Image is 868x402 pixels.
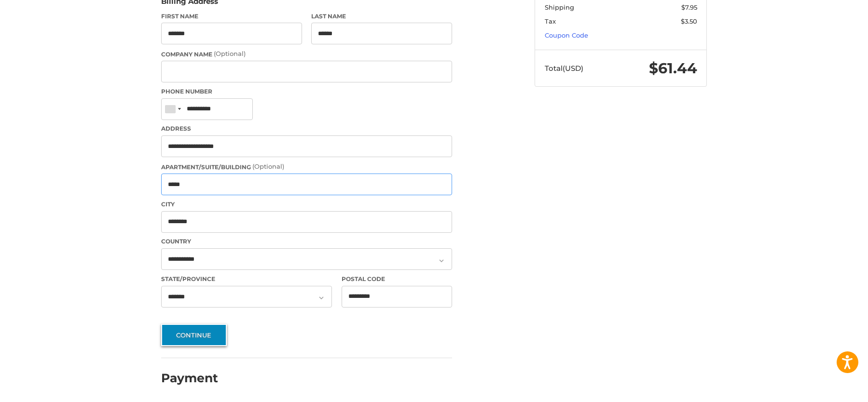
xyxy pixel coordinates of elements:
small: (Optional) [214,50,246,57]
label: Address [161,124,452,133]
label: Postal Code [342,275,453,283]
label: Last Name [311,12,452,21]
span: Shipping [545,3,574,11]
h2: Payment [161,371,218,386]
span: $3.50 [681,17,697,25]
span: Total (USD) [545,64,583,73]
button: Continue [161,324,227,346]
span: Tax [545,17,556,25]
label: Country [161,237,452,246]
label: Phone Number [161,87,452,96]
span: $7.95 [681,3,697,11]
label: City [161,200,452,209]
label: State/Province [161,275,332,283]
small: (Optional) [252,162,284,170]
label: Apartment/Suite/Building [161,162,452,172]
span: $61.44 [649,59,697,77]
label: First Name [161,12,302,21]
label: Company Name [161,49,452,59]
a: Coupon Code [545,31,588,39]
